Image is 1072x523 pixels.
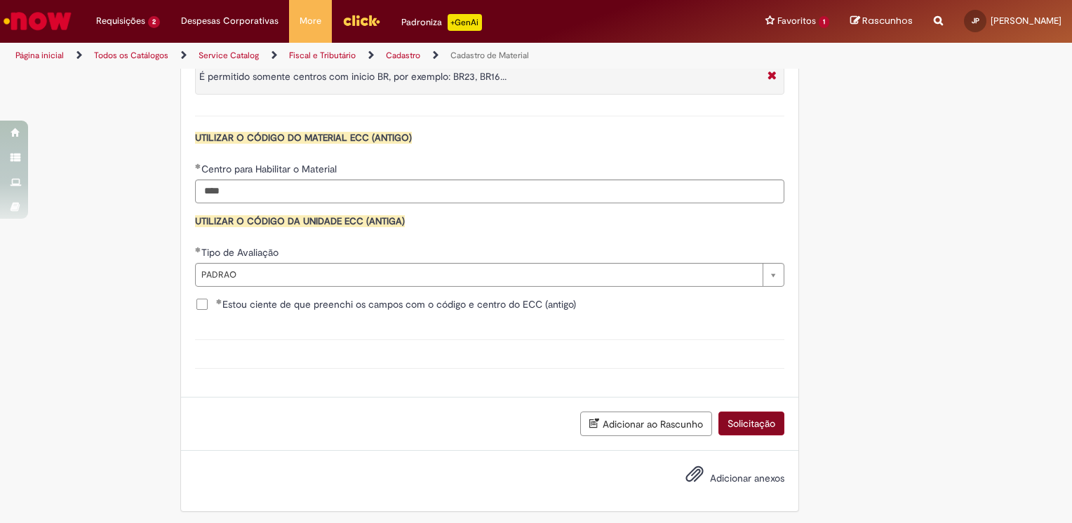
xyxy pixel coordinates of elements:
[201,163,340,175] span: Centro para Habilitar o Material
[94,50,168,61] a: Todos os Catálogos
[11,43,704,69] ul: Trilhas de página
[580,412,712,436] button: Adicionar ao Rascunho
[181,14,279,28] span: Despesas Corporativas
[718,412,784,435] button: Solicitação
[342,10,380,31] img: click_logo_yellow_360x200.png
[195,132,412,144] span: UTILIZAR O CÓDIGO DO MATERIAL ECC (ANTIGO)
[972,16,979,25] span: JP
[386,50,420,61] a: Cadastro
[15,50,64,61] a: Página inicial
[195,247,201,252] span: Obrigatório Preenchido
[216,299,222,304] span: Obrigatório Preenchido
[448,14,482,31] p: +GenAi
[216,297,576,311] span: Estou ciente de que preenchi os campos com o código e centro do ECC (antigo)
[710,472,784,484] span: Adicionar anexos
[450,50,529,61] a: Cadastro de Material
[991,15,1061,27] span: [PERSON_NAME]
[195,163,201,169] span: Obrigatório Preenchido
[862,14,913,27] span: Rascunhos
[201,246,281,259] span: Tipo de Avaliação
[96,14,145,28] span: Requisições
[201,264,756,286] span: PADRAO
[777,14,816,28] span: Favoritos
[148,16,160,28] span: 2
[199,69,761,83] p: É permitido somente centros com inicio BR, por exemplo: BR23, BR16...
[195,179,784,203] input: Centro para Habilitar o Material
[195,215,405,227] span: UTILIZAR O CÓDIGO DA UNIDADE ECC (ANTIGA)
[682,461,707,494] button: Adicionar anexos
[1,7,74,35] img: ServiceNow
[819,16,829,28] span: 1
[199,50,259,61] a: Service Catalog
[289,50,356,61] a: Fiscal e Tributário
[401,14,482,31] div: Padroniza
[764,69,780,84] i: Fechar More information Por question_atencao
[300,14,321,28] span: More
[850,15,913,28] a: Rascunhos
